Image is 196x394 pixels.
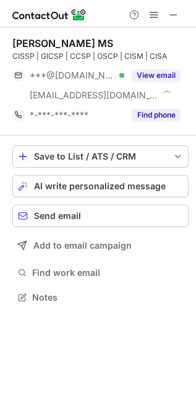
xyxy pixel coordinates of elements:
div: Save to List / ATS / CRM [34,152,167,161]
button: Add to email campaign [12,234,189,257]
span: AI write personalized message [34,181,166,191]
img: ContactOut v5.3.10 [12,7,87,22]
button: Reveal Button [132,109,181,121]
span: Find work email [32,267,184,278]
span: Notes [32,292,184,303]
button: Find work email [12,264,189,281]
span: Add to email campaign [33,241,132,251]
span: [EMAIL_ADDRESS][DOMAIN_NAME] [30,90,158,101]
span: ***@[DOMAIN_NAME] [30,70,115,81]
button: Reveal Button [132,69,181,82]
button: AI write personalized message [12,175,189,197]
div: CISSP | GICSP | CCSP | OSCP | CISM | CISA [12,51,189,62]
button: Send email [12,205,189,227]
button: Notes [12,289,189,306]
span: Send email [34,211,81,221]
button: save-profile-one-click [12,145,189,168]
div: ‏[PERSON_NAME] MS‏ [12,37,113,49]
